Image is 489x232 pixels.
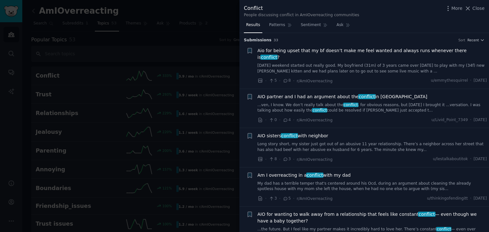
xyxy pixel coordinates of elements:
[418,212,436,217] span: conflict
[301,22,321,28] span: Sentiment
[445,5,463,12] button: More
[467,38,485,42] button: Recent
[279,78,280,84] span: ·
[474,78,487,84] span: [DATE]
[269,196,277,201] span: 3
[433,156,468,162] span: u/lestalkaboutitok
[279,117,280,123] span: ·
[451,5,463,12] span: More
[293,195,294,202] span: ·
[269,78,277,84] span: 5
[306,173,324,178] span: conflict
[265,78,266,84] span: ·
[279,195,280,202] span: ·
[467,38,479,42] span: Recent
[299,20,330,33] a: Sentiment
[258,63,487,74] a: [DATE] weekend started out really good. My boyfriend (31m) of 3 years came over [DATE] to play wi...
[474,196,487,201] span: [DATE]
[470,156,471,162] span: ·
[265,156,266,163] span: ·
[258,93,428,100] a: AIO partner and I had an argument about theconflictin [GEOGRAPHIC_DATA]
[358,94,376,99] span: conflict
[293,156,294,163] span: ·
[258,181,487,192] a: My dad has a terrible temper that's centered around his Ocd, during an argument about cleaning th...
[283,196,291,201] span: 5
[293,117,294,123] span: ·
[334,20,352,33] a: Ask
[281,133,298,138] span: conflict
[431,78,468,84] span: u/emmythesquirrel
[269,117,277,123] span: 0
[260,55,278,60] span: conflict
[244,38,272,43] span: Submission s
[436,227,451,231] span: conflict
[258,211,487,224] span: AIO for wanting to walk away from a relationship that feels like constant — even though we have a...
[265,195,266,202] span: ·
[297,157,333,162] span: r/AmIOverreacting
[258,102,487,113] a: ...ven, I know. We don’t really talk about theconflict, for obvious reasons, but [DATE] I brought...
[312,108,327,113] span: conflict
[246,22,260,28] span: Results
[283,117,291,123] span: 4
[458,38,465,42] div: Sort
[283,78,291,84] span: 8
[297,79,333,83] span: r/AmIOverreacting
[269,22,285,28] span: Patterns
[464,5,485,12] button: Close
[258,172,351,179] a: Am I overreacting in aconflictwith my dad
[258,47,487,61] a: Aio for being upset that my bf doesn’t make me feel wanted and always runs whenever there isconfl...
[258,211,487,224] a: AIO for wanting to walk away from a relationship that feels like constantconflict— even though we...
[337,22,344,28] span: Ask
[244,12,359,18] div: People discussing conflict in AmIOverreacting communities
[258,133,328,139] span: AIO sisters with neighbor
[470,117,471,123] span: ·
[279,156,280,163] span: ·
[258,133,328,139] a: AIO sistersconflictwith neighbor
[258,47,487,61] span: Aio for being upset that my bf doesn’t make me feel wanted and always runs whenever there is ?
[258,93,428,100] span: AIO partner and I had an argument about the in [GEOGRAPHIC_DATA]
[267,20,294,33] a: Patterns
[470,78,471,84] span: ·
[474,117,487,123] span: [DATE]
[427,196,468,201] span: u/thinkingofendingitt
[269,156,277,162] span: 8
[293,78,294,84] span: ·
[474,156,487,162] span: [DATE]
[343,103,358,107] span: conflict
[258,172,351,179] span: Am I overreacting in a with my dad
[297,118,333,122] span: r/AmIOverreacting
[274,38,279,42] span: 33
[244,4,359,12] div: Conflict
[470,196,471,201] span: ·
[258,141,487,153] a: Long story short, my sister just got out of an abusive 11 year relationship. There’s a neighbor a...
[472,5,485,12] span: Close
[297,196,333,201] span: r/AmIOverreacting
[431,117,468,123] span: u/Livid_Point_7349
[244,20,262,33] a: Results
[283,156,291,162] span: 3
[265,117,266,123] span: ·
